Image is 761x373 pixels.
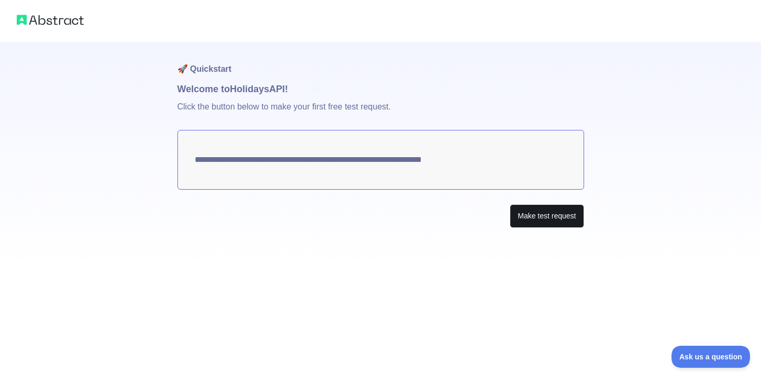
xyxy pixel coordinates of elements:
h1: Welcome to Holidays API! [177,82,584,96]
h1: 🚀 Quickstart [177,42,584,82]
button: Make test request [510,204,584,228]
p: Click the button below to make your first free test request. [177,96,584,130]
img: Abstract logo [17,13,84,27]
iframe: Toggle Customer Support [672,346,751,368]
